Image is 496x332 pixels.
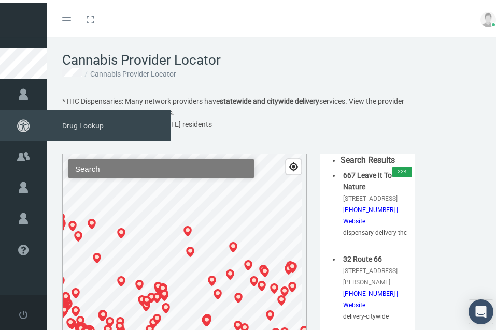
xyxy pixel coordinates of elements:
h1: Cannabis Provider Locator [62,50,488,66]
span: 224 [392,164,412,175]
input: Search [68,157,254,175]
button: Find my location [286,157,301,172]
span: 32 Route 66 [343,252,382,261]
span: [STREET_ADDRESS] [343,192,398,200]
span: Drug Lookup [47,108,171,139]
span: 667 Leave It To Nature [343,169,392,188]
p: *THC Dispensaries: Many network providers have services. View the provider locator for delivery c... [62,93,415,139]
strong: statewide and citywide delivery [220,95,319,103]
img: user-placeholder.jpg [480,9,496,25]
span: dispensary-delivery-thc [343,227,407,234]
li: Cannabis Provider Locator [82,66,176,77]
span: [PHONE_NUMBER] | Website [343,204,398,222]
span: Search Results [341,153,395,162]
span: [PHONE_NUMBER] | Website [343,288,398,306]
span: [STREET_ADDRESS][PERSON_NAME] [343,265,398,283]
span: delivery-citywide [343,310,389,318]
div: Open Intercom Messenger [469,297,493,322]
